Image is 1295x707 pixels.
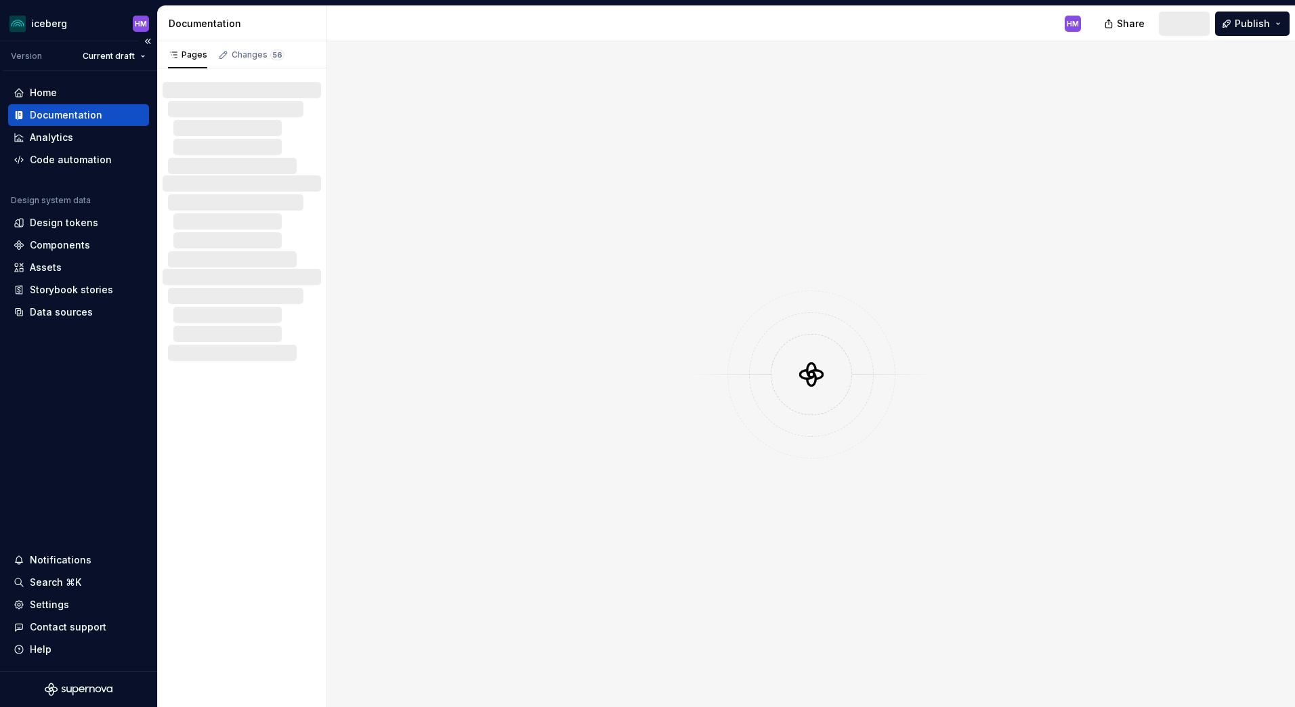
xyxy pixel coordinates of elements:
span: 56 [270,49,284,60]
div: Analytics [30,131,73,144]
div: Home [30,86,57,100]
button: Current draft [77,47,152,66]
a: Components [8,234,149,256]
div: HM [135,18,147,29]
button: icebergHM [3,9,154,38]
div: Code automation [30,153,112,167]
button: Contact support [8,616,149,638]
div: Version [11,51,42,62]
div: Design tokens [30,216,98,230]
div: Notifications [30,553,91,567]
button: Publish [1215,12,1290,36]
div: Help [30,643,51,656]
a: Assets [8,257,149,278]
div: Storybook stories [30,283,113,297]
div: iceberg [31,17,67,30]
div: Documentation [169,17,321,30]
span: Current draft [83,51,135,62]
span: Publish [1235,17,1270,30]
div: Search ⌘K [30,576,81,589]
div: Components [30,238,90,252]
a: Design tokens [8,212,149,234]
a: Documentation [8,104,149,126]
div: Contact support [30,620,106,634]
a: Settings [8,594,149,616]
div: Documentation [30,108,102,122]
div: Settings [30,598,69,612]
div: Changes [232,49,284,60]
div: Pages [168,49,207,60]
a: Storybook stories [8,279,149,301]
div: Assets [30,261,62,274]
button: Share [1097,12,1153,36]
button: Collapse sidebar [138,32,157,51]
a: Home [8,82,149,104]
a: Analytics [8,127,149,148]
button: Help [8,639,149,660]
img: 418c6d47-6da6-4103-8b13-b5999f8989a1.png [9,16,26,32]
a: Code automation [8,149,149,171]
div: Data sources [30,305,93,319]
a: Data sources [8,301,149,323]
span: Share [1117,17,1145,30]
div: HM [1067,18,1079,29]
button: Search ⌘K [8,572,149,593]
div: Design system data [11,195,91,206]
button: Notifications [8,549,149,571]
svg: Supernova Logo [45,683,112,696]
